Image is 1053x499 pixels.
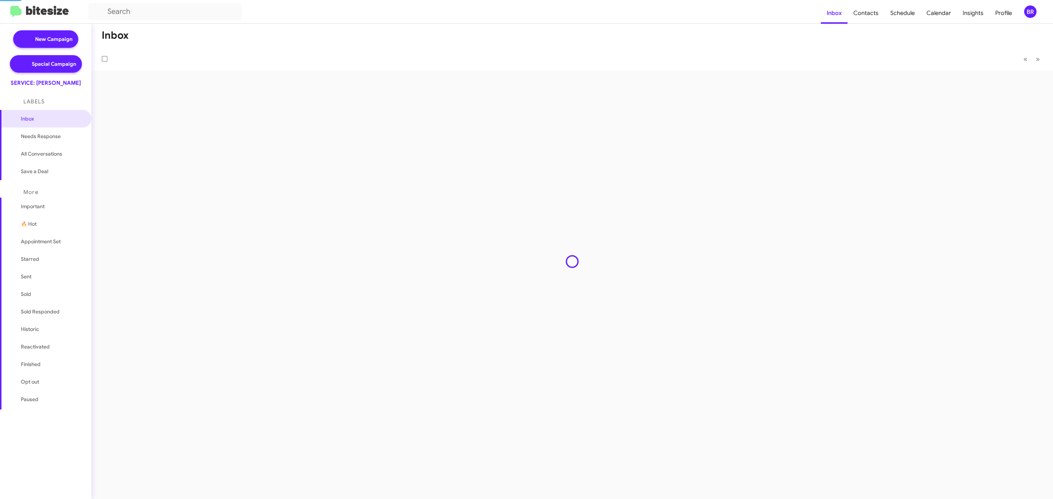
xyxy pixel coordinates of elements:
button: BR [1018,5,1045,18]
span: 🔥 Hot [21,220,37,228]
span: All Conversations [21,150,62,157]
span: » [1036,54,1040,64]
nav: Page navigation example [1019,52,1044,66]
a: Contacts [848,3,884,24]
span: Important [21,203,83,210]
a: Inbox [821,3,848,24]
span: Needs Response [21,133,83,140]
a: New Campaign [13,30,78,48]
a: Schedule [884,3,921,24]
span: Sent [21,273,31,280]
span: Appointment Set [21,238,61,245]
span: Sold Responded [21,308,60,315]
span: Labels [23,98,45,105]
span: Historic [21,325,39,333]
div: BR [1024,5,1037,18]
a: Special Campaign [10,55,82,73]
a: Insights [957,3,989,24]
span: Sold [21,290,31,298]
span: Save a Deal [21,168,48,175]
button: Next [1031,52,1044,66]
a: Calendar [921,3,957,24]
span: More [23,189,38,195]
span: Reactivated [21,343,50,350]
span: New Campaign [35,35,72,43]
span: Inbox [21,115,83,122]
span: Paused [21,396,38,403]
span: Opt out [21,378,39,385]
span: « [1023,54,1027,64]
input: Search [88,3,242,20]
div: SERVICE: [PERSON_NAME] [11,79,81,87]
h1: Inbox [102,30,129,41]
span: Special Campaign [32,60,76,68]
button: Previous [1019,52,1032,66]
span: Starred [21,255,39,263]
a: Profile [989,3,1018,24]
span: Finished [21,361,41,368]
